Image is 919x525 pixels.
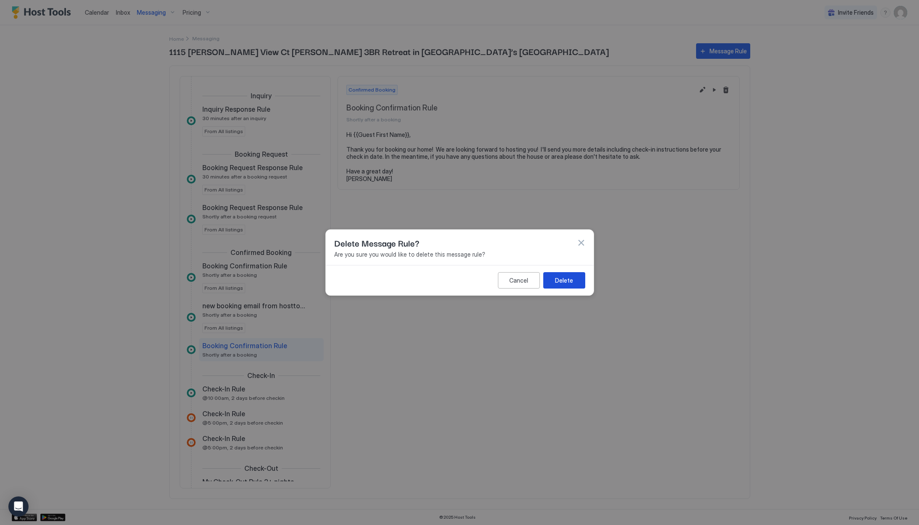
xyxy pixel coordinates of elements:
[509,276,528,285] div: Cancel
[543,272,585,289] button: Delete
[8,496,29,517] div: Open Intercom Messenger
[334,236,419,249] span: Delete Message Rule?
[498,272,540,289] button: Cancel
[555,276,573,285] div: Delete
[334,251,585,258] span: Are you sure you would like to delete this message rule?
